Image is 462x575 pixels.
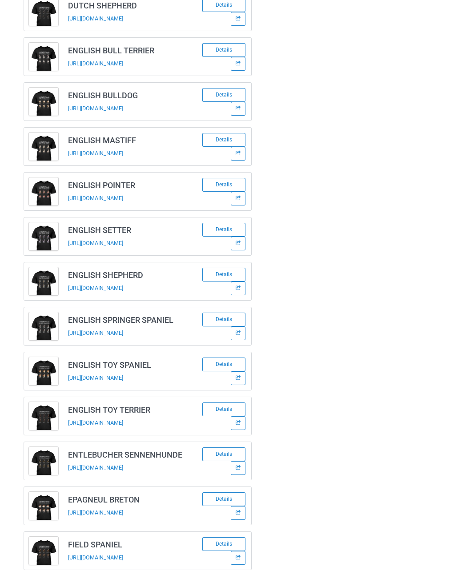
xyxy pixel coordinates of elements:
a: Details [202,1,247,8]
a: Details [202,91,247,98]
a: [URL][DOMAIN_NAME] [68,240,123,246]
a: [URL][DOMAIN_NAME] [68,464,123,471]
div: Details [202,43,245,57]
a: Details [202,450,247,457]
h3: ENGLISH SPRINGER SPANIEL [68,315,193,325]
a: Details [202,495,247,502]
a: [URL][DOMAIN_NAME] [68,374,123,381]
h3: ENGLISH TOY TERRIER [68,405,193,415]
a: [URL][DOMAIN_NAME] [68,105,123,112]
div: Details [202,492,245,506]
div: Details [202,88,245,102]
a: Details [202,540,247,547]
h3: DUTCH SHEPHERD [68,0,193,11]
h3: EPAGNEUL BRETON [68,495,193,505]
h3: ENTLEBUCHER SENNENHUNDE [68,450,193,460]
a: Details [202,181,247,188]
a: Details [202,405,247,412]
h3: ENGLISH BULLDOG [68,90,193,101]
a: Details [202,270,247,277]
a: [URL][DOMAIN_NAME] [68,419,123,426]
div: Details [202,358,245,371]
div: Details [202,537,245,551]
a: [URL][DOMAIN_NAME] [68,15,123,22]
a: [URL][DOMAIN_NAME] [68,285,123,291]
h3: ENGLISH SHEPHERD [68,270,193,280]
a: [URL][DOMAIN_NAME] [68,330,123,336]
h3: ENGLISH BULL TERRIER [68,45,193,56]
div: Details [202,223,245,237]
div: Details [202,402,245,416]
h3: ENGLISH SETTER [68,225,193,235]
a: Details [202,136,247,143]
div: Details [202,268,245,281]
a: Details [202,46,247,53]
a: [URL][DOMAIN_NAME] [68,509,123,516]
h3: ENGLISH MASTIFF [68,135,193,145]
a: Details [202,315,247,322]
h3: ENGLISH POINTER [68,180,193,190]
a: [URL][DOMAIN_NAME] [68,554,123,561]
h3: FIELD SPANIEL [68,539,193,550]
div: Details [202,313,245,326]
h3: ENGLISH TOY SPANIEL [68,360,193,370]
div: Details [202,133,245,147]
div: Details [202,447,245,461]
div: Details [202,178,245,192]
a: [URL][DOMAIN_NAME] [68,60,123,67]
a: Details [202,360,247,367]
a: [URL][DOMAIN_NAME] [68,195,123,201]
a: Details [202,225,247,233]
a: [URL][DOMAIN_NAME] [68,150,123,157]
